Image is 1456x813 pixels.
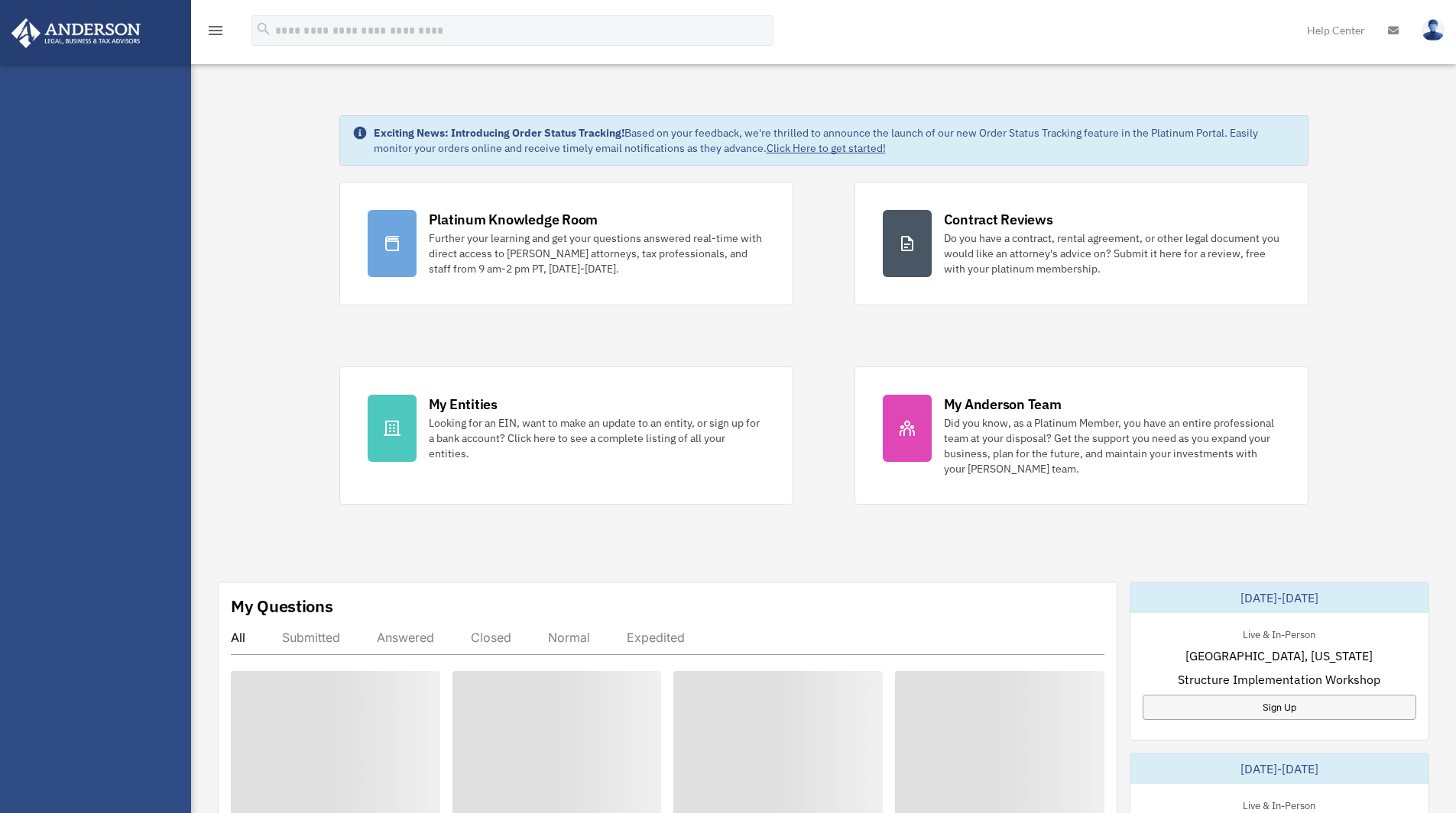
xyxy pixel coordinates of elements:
div: Live & In-Person [1231,796,1328,812]
div: Submitted [282,630,340,645]
div: Live & In-Person [1231,625,1328,641]
div: Normal [548,630,590,645]
a: My Anderson Team Did you know, as a Platinum Member, you have an entire professional team at your... [854,366,1308,505]
div: All [231,630,245,645]
div: Looking for an EIN, want to make an update to an entity, or sign up for a bank account? Click her... [429,415,765,461]
strong: Exciting News: Introducing Order Status Tracking! [374,126,624,140]
div: [DATE]-[DATE] [1130,582,1428,613]
div: My Entities [429,395,498,414]
div: Based on your feedback, we're thrilled to announce the launch of our new Order Status Tracking fe... [374,125,1295,156]
img: User Pic [1422,19,1445,41]
div: Answered [377,630,434,645]
div: Expedited [627,630,685,645]
span: Structure Implementation Workshop [1178,670,1380,689]
div: Do you have a contract, rental agreement, or other legal document you would like an attorney's ad... [944,231,1280,276]
img: Anderson Advisors Platinum Portal [7,18,145,48]
i: search [255,21,272,37]
a: Sign Up [1143,695,1416,720]
a: Contract Reviews Do you have a contract, rental agreement, or other legal document you would like... [854,182,1308,305]
div: Closed [471,630,511,645]
i: menu [206,21,225,40]
div: Contract Reviews [944,210,1053,229]
a: menu [206,27,225,40]
div: My Anderson Team [944,395,1062,414]
a: Platinum Knowledge Room Further your learning and get your questions answered real-time with dire... [339,182,793,305]
span: [GEOGRAPHIC_DATA], [US_STATE] [1185,647,1373,665]
div: Further your learning and get your questions answered real-time with direct access to [PERSON_NAM... [429,231,765,276]
div: Did you know, as a Platinum Member, you have an entire professional team at your disposal? Get th... [944,415,1280,476]
a: My Entities Looking for an EIN, want to make an update to an entity, or sign up for a bank accoun... [339,366,793,505]
a: Click Here to get started! [767,141,886,155]
div: [DATE]-[DATE] [1130,753,1428,784]
div: Platinum Knowledge Room [429,210,598,229]
div: My Questions [231,595,333,618]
